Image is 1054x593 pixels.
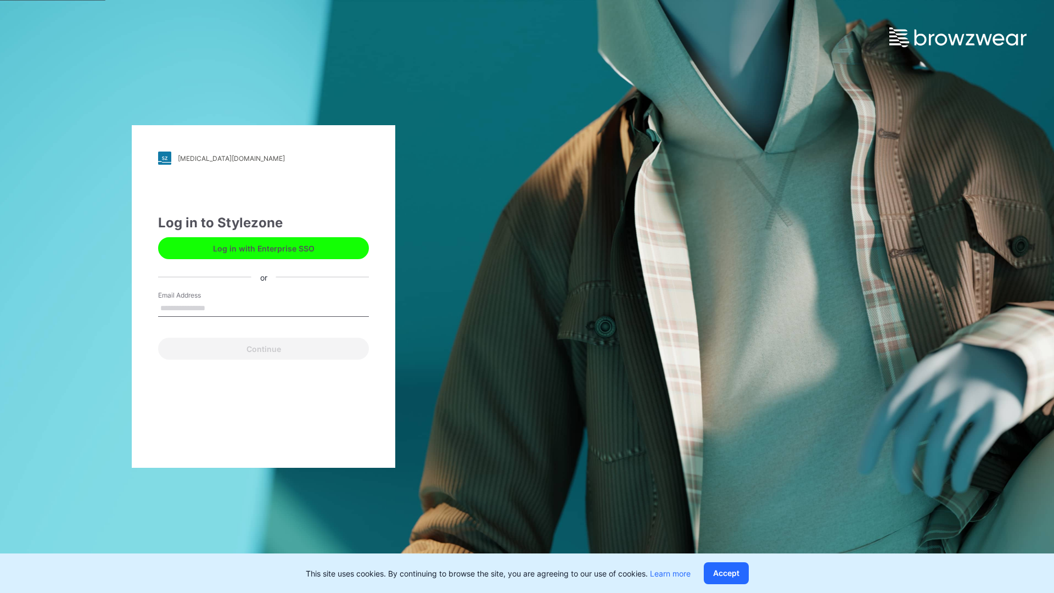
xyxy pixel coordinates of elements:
[158,213,369,233] div: Log in to Stylezone
[306,568,691,579] p: This site uses cookies. By continuing to browse the site, you are agreeing to our use of cookies.
[178,154,285,163] div: [MEDICAL_DATA][DOMAIN_NAME]
[650,569,691,578] a: Learn more
[251,271,276,283] div: or
[704,562,749,584] button: Accept
[158,237,369,259] button: Log in with Enterprise SSO
[889,27,1027,47] img: browzwear-logo.e42bd6dac1945053ebaf764b6aa21510.svg
[158,290,235,300] label: Email Address
[158,152,171,165] img: stylezone-logo.562084cfcfab977791bfbf7441f1a819.svg
[158,152,369,165] a: [MEDICAL_DATA][DOMAIN_NAME]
